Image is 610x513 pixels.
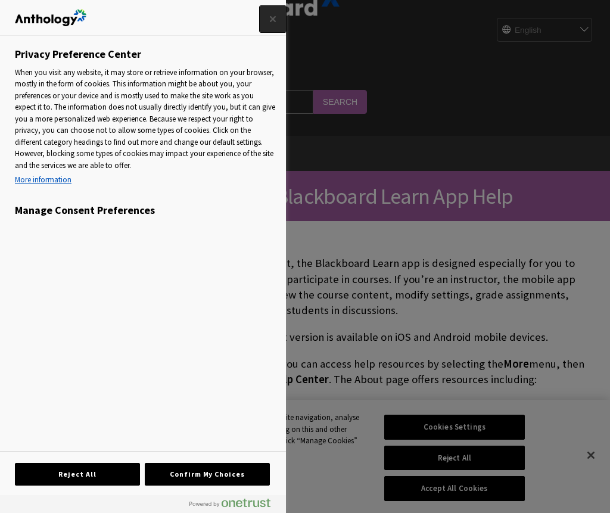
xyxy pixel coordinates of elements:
[260,6,286,32] button: Close
[15,174,276,186] a: More information about your privacy, opens in a new tab
[145,463,270,486] button: Confirm My Choices
[15,204,276,223] h3: Manage Consent Preferences
[189,498,280,513] a: Powered by OneTrust Opens in a new Tab
[15,463,140,486] button: Reject All
[15,6,86,30] div: Company Logo
[15,10,86,26] img: Company Logo
[15,48,141,61] h2: Privacy Preference Center
[15,67,276,189] div: When you visit any website, it may store or retrieve information on your browser, mostly in the f...
[189,498,270,508] img: Powered by OneTrust Opens in a new Tab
